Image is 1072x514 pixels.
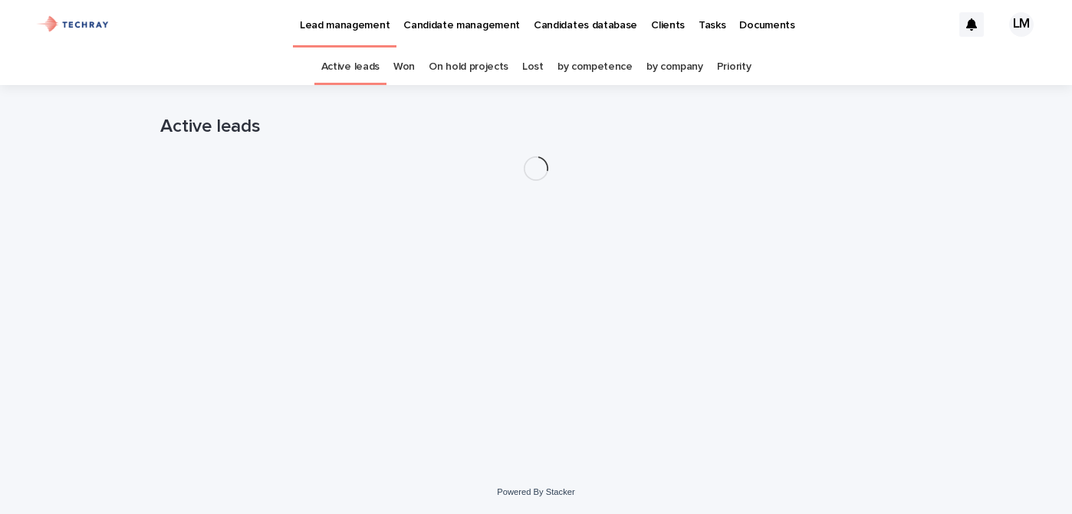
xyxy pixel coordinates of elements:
div: LM [1009,12,1034,37]
img: xG6Muz3VQV2JDbePcW7p [31,9,116,40]
a: by competence [557,49,633,85]
a: by company [646,49,703,85]
h1: Active leads [160,116,912,138]
a: Priority [717,49,751,85]
a: Powered By Stacker [497,487,574,496]
a: Won [393,49,415,85]
a: Lost [522,49,544,85]
a: Active leads [321,49,380,85]
a: On hold projects [429,49,508,85]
